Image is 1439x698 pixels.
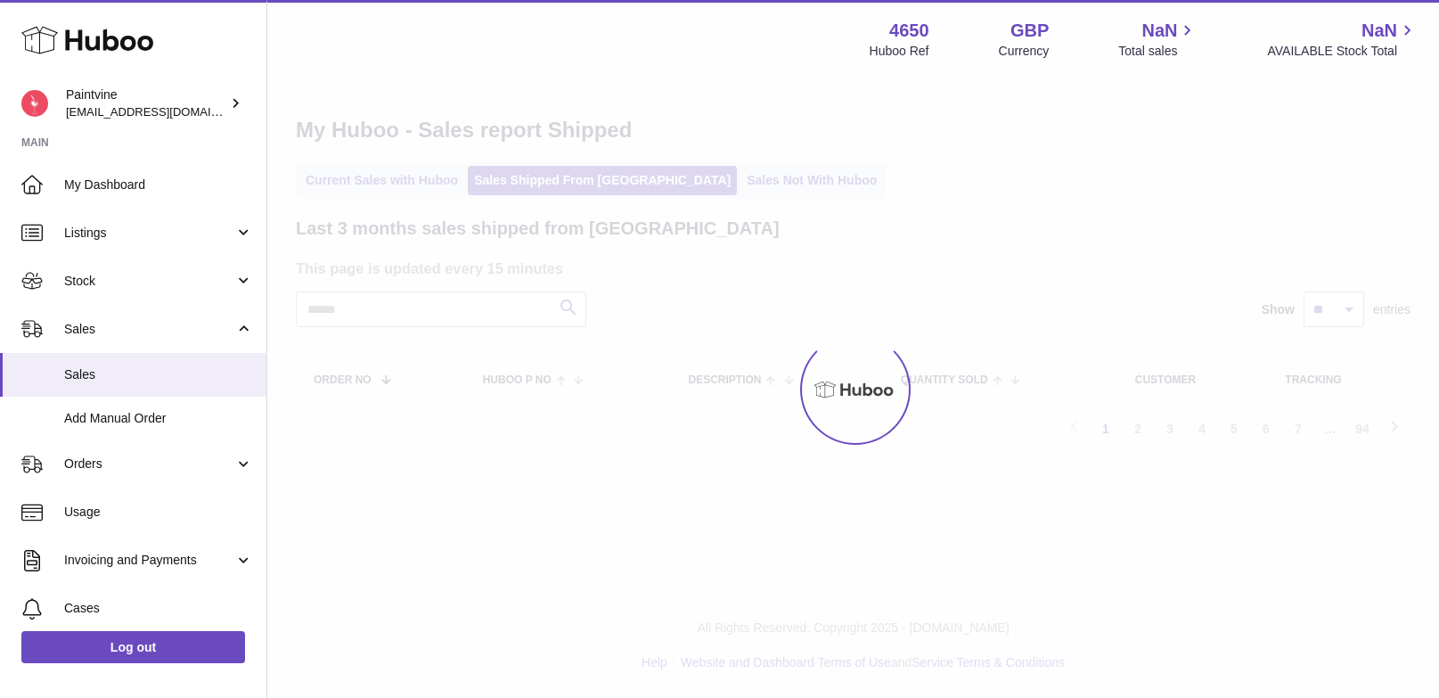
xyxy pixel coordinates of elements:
a: NaN Total sales [1118,19,1198,60]
span: Cases [64,600,253,617]
a: Log out [21,631,245,663]
strong: 4650 [889,19,929,43]
span: NaN [1141,19,1177,43]
span: Orders [64,456,234,472]
div: Paintvine [66,86,226,120]
span: My Dashboard [64,177,253,193]
span: Listings [64,225,234,242]
div: Huboo Ref [870,43,929,60]
span: [EMAIL_ADDRESS][DOMAIN_NAME] [66,104,262,119]
div: Currency [999,43,1050,60]
a: NaN AVAILABLE Stock Total [1267,19,1418,60]
span: Invoicing and Payments [64,552,234,569]
strong: GBP [1010,19,1049,43]
span: Sales [64,321,234,338]
span: Sales [64,366,253,383]
span: Add Manual Order [64,410,253,427]
span: AVAILABLE Stock Total [1267,43,1418,60]
span: Usage [64,504,253,521]
span: NaN [1361,19,1397,43]
span: Total sales [1118,43,1198,60]
img: euan@paintvine.co.uk [21,90,48,117]
span: Stock [64,273,234,290]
